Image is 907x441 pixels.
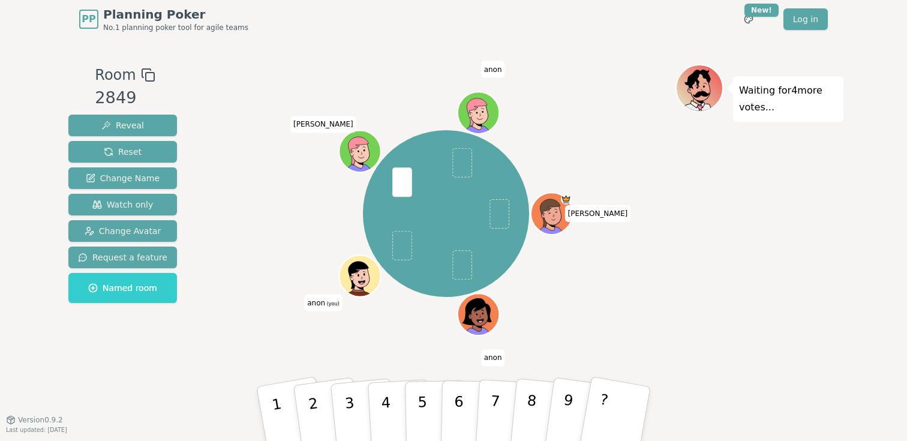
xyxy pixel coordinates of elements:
[561,194,571,205] span: Elena is the host
[86,172,160,184] span: Change Name
[68,247,177,268] button: Request a feature
[85,225,161,237] span: Change Avatar
[304,295,342,311] span: Click to change your name
[783,8,828,30] a: Log in
[290,116,356,133] span: Click to change your name
[68,273,177,303] button: Named room
[341,256,380,295] button: Click to change your avatar
[101,119,144,131] span: Reveal
[68,141,177,163] button: Reset
[68,167,177,189] button: Change Name
[92,199,154,211] span: Watch only
[739,82,837,116] p: Waiting for 4 more votes...
[82,12,95,26] span: PP
[18,415,63,425] span: Version 0.9.2
[103,23,248,32] span: No.1 planning poker tool for agile teams
[68,115,177,136] button: Reveal
[6,427,67,433] span: Last updated: [DATE]
[78,251,167,263] span: Request a feature
[481,61,505,78] span: Click to change your name
[744,4,779,17] div: New!
[103,6,248,23] span: Planning Poker
[88,282,157,294] span: Named room
[79,6,248,32] a: PPPlanning PokerNo.1 planning poker tool for agile teams
[95,86,155,110] div: 2849
[95,64,136,86] span: Room
[68,220,177,242] button: Change Avatar
[6,415,63,425] button: Version0.9.2
[325,301,340,307] span: (you)
[738,8,759,30] button: New!
[564,205,630,222] span: Click to change your name
[68,194,177,215] button: Watch only
[481,350,505,367] span: Click to change your name
[104,146,142,158] span: Reset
